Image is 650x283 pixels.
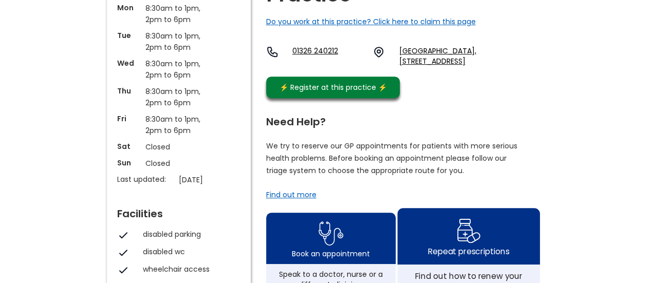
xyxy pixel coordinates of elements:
[266,190,317,200] a: Find out more
[117,114,140,124] p: Fri
[179,174,246,185] p: [DATE]
[319,218,343,249] img: book appointment icon
[266,46,278,58] img: telephone icon
[274,82,393,93] div: ⚡️ Register at this practice ⚡️
[145,3,212,25] p: 8:30am to 1pm, 2pm to 6pm
[145,141,212,153] p: Closed
[145,158,212,169] p: Closed
[292,46,365,66] a: 01326 240212
[143,247,235,257] div: disabled wc
[117,158,140,168] p: Sun
[266,140,518,177] p: We try to reserve our GP appointments for patients with more serious health problems. Before book...
[399,46,543,66] a: [GEOGRAPHIC_DATA], [STREET_ADDRESS]
[117,30,140,41] p: Tue
[143,264,235,274] div: wheelchair access
[373,46,385,58] img: practice location icon
[117,203,240,219] div: Facilities
[145,58,212,81] p: 8:30am to 1pm, 2pm to 6pm
[145,30,212,53] p: 8:30am to 1pm, 2pm to 6pm
[117,3,140,13] p: Mon
[117,86,140,96] p: Thu
[266,77,400,98] a: ⚡️ Register at this practice ⚡️
[145,86,212,108] p: 8:30am to 1pm, 2pm to 6pm
[145,114,212,136] p: 8:30am to 1pm, 2pm to 6pm
[117,141,140,152] p: Sat
[143,229,235,239] div: disabled parking
[266,16,476,27] a: Do you work at this practice? Click here to claim this page
[292,249,370,259] div: Book an appointment
[266,111,533,127] div: Need Help?
[117,58,140,68] p: Wed
[117,174,174,184] p: Last updated:
[456,216,480,246] img: repeat prescription icon
[428,246,509,257] div: Repeat prescriptions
